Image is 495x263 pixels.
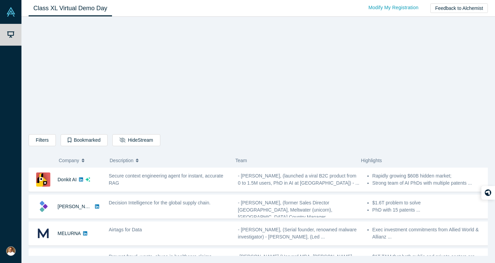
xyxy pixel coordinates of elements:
[110,153,228,168] button: Description
[430,3,488,13] button: Feedback to Alchemist
[6,246,16,256] img: Nanda Krish's Account
[109,227,142,232] span: Airtags for Data
[29,134,56,146] button: Filters
[361,158,382,163] span: Highlights
[372,206,489,214] li: PhD with 15 patents ...
[110,153,133,168] span: Description
[61,134,108,146] button: Bookmarked
[29,0,112,16] a: Class XL Virtual Demo Day
[58,177,77,182] a: Donkit AI
[36,226,50,241] img: MELURNA's Logo
[238,173,360,186] span: - [PERSON_NAME], (launched a viral B2C product from 0 to 1.5M users, PhD in AI at [GEOGRAPHIC_DAT...
[372,199,489,206] li: $1.6T problem to solve
[6,7,16,17] img: Alchemist Vault Logo
[85,177,90,182] svg: dsa ai sparkles
[59,153,79,168] span: Company
[58,204,97,209] a: [PERSON_NAME]
[372,226,489,241] li: Exec investment commitments from Allied World & Allianz ...
[361,2,426,14] a: Modify My Registration
[112,134,160,146] button: HideStream
[36,199,50,214] img: Kimaru AI's Logo
[163,22,353,129] iframe: Alchemist Class XL Demo Day: Vault
[372,172,489,180] li: Rapidly growing $60B hidden market;
[372,180,489,187] li: Strong team of AI PhDs with multiple patents ...
[109,254,212,259] span: Prevent fraud, waste, abuse in healthcare claims
[59,153,103,168] button: Company
[235,158,247,163] span: Team
[109,200,211,205] span: Decision Intelligence for the global supply chain.
[36,172,50,187] img: Donkit AI's Logo
[109,173,223,186] span: Secure context engineering agent for instant, accurate RAG
[58,231,81,236] a: MELURNA
[238,227,357,239] span: - [PERSON_NAME], (Serial founder, renowned malware investigator) - [PERSON_NAME], (Led ...
[238,200,332,220] span: - [PERSON_NAME], (former Sales Director [GEOGRAPHIC_DATA], Meltwater (unicorn), [GEOGRAPHIC_DATA]...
